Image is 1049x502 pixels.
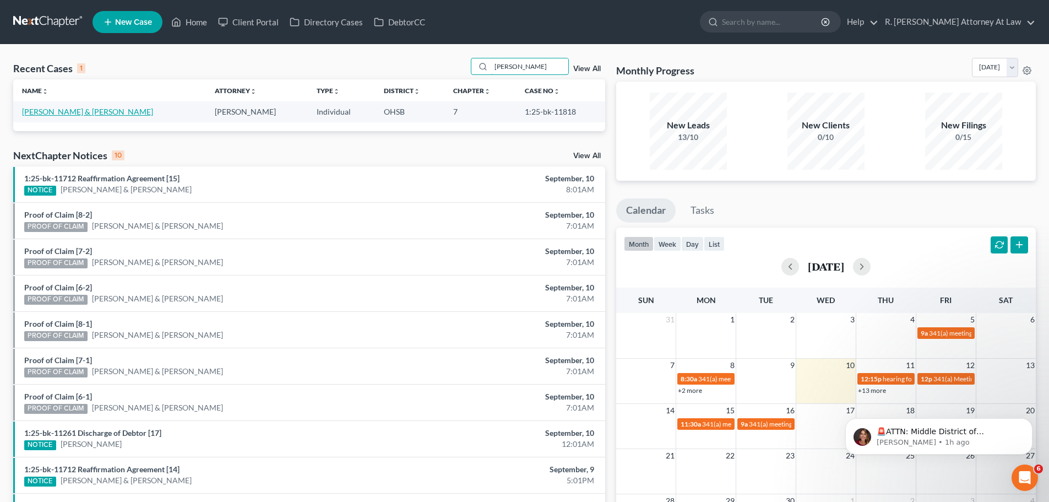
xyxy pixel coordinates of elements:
[650,119,727,132] div: New Leads
[213,12,284,32] a: Client Portal
[24,174,180,183] a: 1:25-bk-11712 Reaffirmation Agreement [15]
[817,295,835,305] span: Wed
[624,236,654,251] button: month
[749,420,855,428] span: 341(a) meeting for [PERSON_NAME]
[681,375,697,383] span: 8:30a
[368,12,431,32] a: DebtorCC
[665,404,676,417] span: 14
[849,313,856,326] span: 3
[22,107,153,116] a: [PERSON_NAME] & [PERSON_NAME]
[333,88,340,95] i: unfold_more
[24,283,92,292] a: Proof of Claim [6-2]
[669,359,676,372] span: 7
[861,375,882,383] span: 12:15p
[681,236,704,251] button: day
[909,313,916,326] span: 4
[92,257,223,268] a: [PERSON_NAME] & [PERSON_NAME]
[411,464,594,475] div: September, 9
[24,465,180,474] a: 1:25-bk-11712 Reaffirmation Agreement [14]
[24,319,92,328] a: Proof of Claim [8-1]
[878,295,894,305] span: Thu
[789,313,796,326] span: 2
[516,101,605,122] td: 1:25-bk-11818
[845,359,856,372] span: 10
[829,395,1049,472] iframe: Intercom notifications message
[665,313,676,326] span: 31
[491,58,568,74] input: Search by name...
[573,152,601,160] a: View All
[925,132,1002,143] div: 0/15
[24,392,92,401] a: Proof of Claim [6-1]
[411,428,594,439] div: September, 10
[92,330,223,341] a: [PERSON_NAME] & [PERSON_NAME]
[759,295,773,305] span: Tue
[61,184,192,195] a: [PERSON_NAME] & [PERSON_NAME]
[725,404,736,417] span: 15
[411,282,594,293] div: September, 10
[1025,359,1036,372] span: 13
[24,246,92,256] a: Proof of Claim [7-2]
[665,449,676,462] span: 21
[905,359,916,372] span: 11
[411,355,594,366] div: September, 10
[1012,465,1038,491] iframe: Intercom live chat
[13,149,124,162] div: NextChapter Notices
[969,313,976,326] span: 5
[681,198,724,223] a: Tasks
[702,420,808,428] span: 341(a) meeting for [PERSON_NAME]
[650,132,727,143] div: 13/10
[741,420,748,428] span: 9a
[411,319,594,330] div: September, 10
[411,293,594,304] div: 7:01AM
[411,246,594,257] div: September, 10
[722,12,823,32] input: Search by name...
[729,313,736,326] span: 1
[940,295,952,305] span: Fri
[411,366,594,377] div: 7:01AM
[24,368,88,377] div: PROOF OF CLAIM
[308,101,375,122] td: Individual
[921,375,932,383] span: 12p
[92,293,223,304] a: [PERSON_NAME] & [PERSON_NAME]
[411,475,594,486] div: 5:01PM
[965,359,976,372] span: 12
[883,375,968,383] span: hearing for [PERSON_NAME]
[61,475,192,486] a: [PERSON_NAME] & [PERSON_NAME]
[206,101,308,122] td: [PERSON_NAME]
[115,18,152,26] span: New Case
[704,236,725,251] button: list
[24,428,161,438] a: 1:25-bk-11261 Discharge of Debtor [17]
[725,449,736,462] span: 22
[24,222,88,232] div: PROOF OF CLAIM
[250,88,257,95] i: unfold_more
[414,88,420,95] i: unfold_more
[553,88,560,95] i: unfold_more
[24,355,92,365] a: Proof of Claim [7-1]
[787,119,865,132] div: New Clients
[92,220,223,231] a: [PERSON_NAME] & [PERSON_NAME]
[638,295,654,305] span: Sun
[841,12,878,32] a: Help
[808,261,844,272] h2: [DATE]
[787,132,865,143] div: 0/10
[444,101,516,122] td: 7
[317,87,340,95] a: Typeunfold_more
[384,87,420,95] a: Districtunfold_more
[411,173,594,184] div: September, 10
[24,404,88,414] div: PROOF OF CLAIM
[411,330,594,341] div: 7:01AM
[24,477,56,487] div: NOTICE
[411,439,594,450] div: 12:01AM
[654,236,681,251] button: week
[112,150,124,160] div: 10
[411,220,594,231] div: 7:01AM
[411,402,594,413] div: 7:01AM
[616,64,694,77] h3: Monthly Progress
[484,88,491,95] i: unfold_more
[24,210,92,219] a: Proof of Claim [8-2]
[24,186,56,196] div: NOTICE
